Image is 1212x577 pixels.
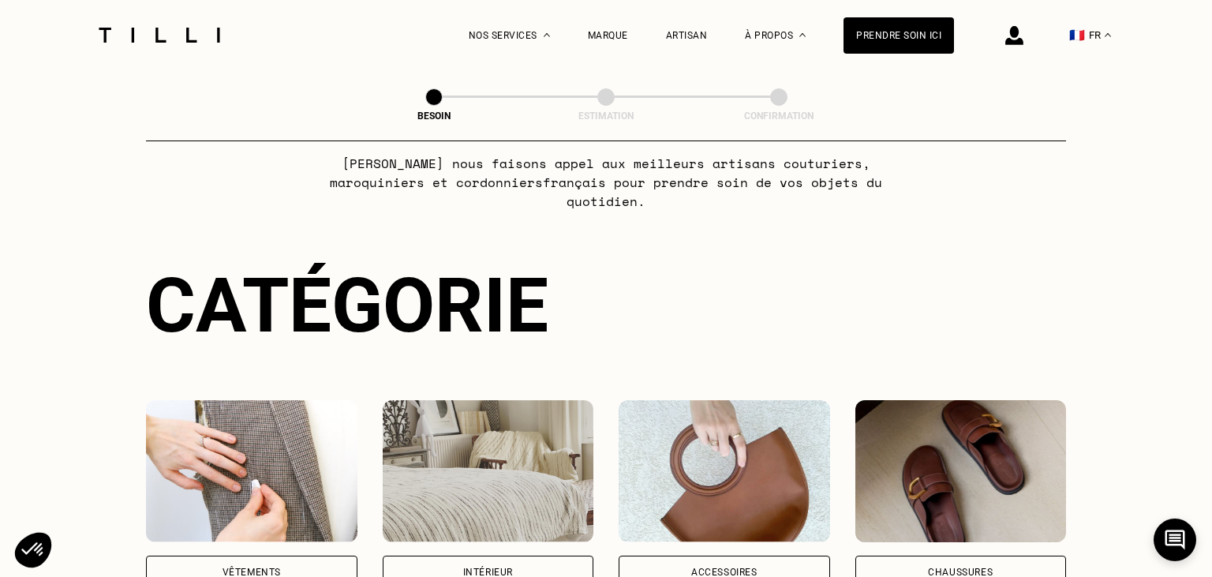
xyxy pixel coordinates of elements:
img: Vêtements [146,400,357,542]
div: Confirmation [700,111,858,122]
a: Prendre soin ici [844,17,954,54]
img: icône connexion [1005,26,1023,45]
span: 🇫🇷 [1069,28,1085,43]
div: Besoin [355,111,513,122]
div: Intérieur [463,568,513,577]
p: [PERSON_NAME] nous faisons appel aux meilleurs artisans couturiers , maroquiniers et cordonniers ... [294,154,919,211]
a: Artisan [666,30,708,41]
img: Menu déroulant à propos [799,33,806,37]
img: Logo du service de couturière Tilli [93,28,226,43]
img: Accessoires [619,400,830,542]
img: Chaussures [855,400,1067,542]
div: Catégorie [146,261,1066,350]
div: Estimation [527,111,685,122]
div: Accessoires [691,568,757,577]
img: Menu déroulant [544,33,550,37]
a: Marque [588,30,628,41]
img: Intérieur [383,400,594,542]
div: Chaussures [928,568,993,577]
img: menu déroulant [1105,33,1111,37]
div: Vêtements [223,568,281,577]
